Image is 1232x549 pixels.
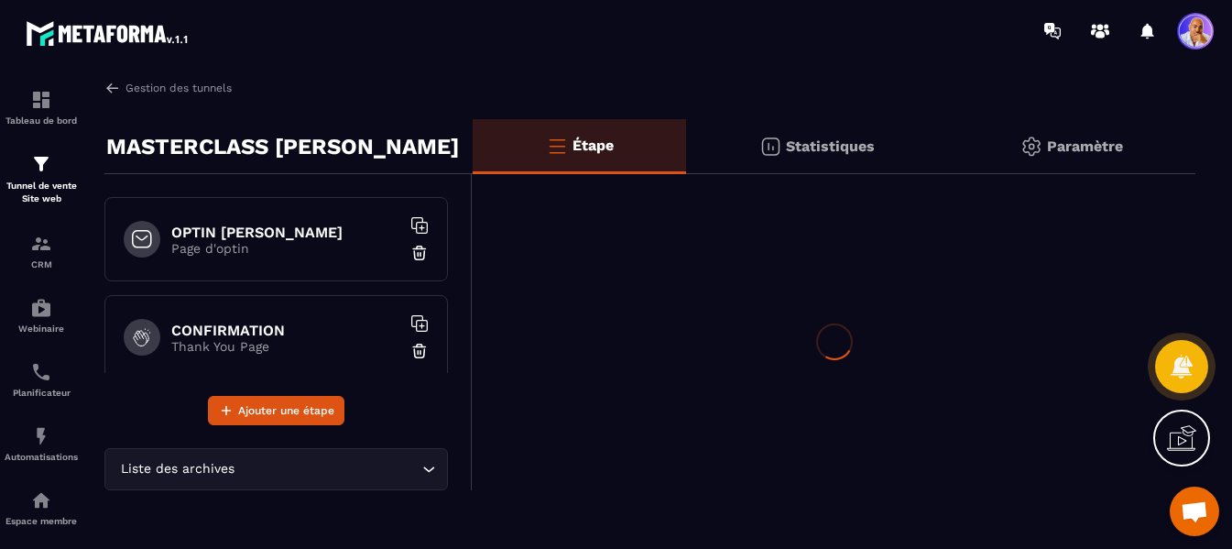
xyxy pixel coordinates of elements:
button: Ajouter une étape [208,396,344,425]
h6: CONFIRMATION [171,322,400,339]
p: MASTERCLASS [PERSON_NAME] [106,128,459,165]
div: Search for option [104,448,448,490]
p: Paramètre [1047,137,1123,155]
img: trash [410,342,429,360]
p: CRM [5,259,78,269]
p: Automatisations [5,452,78,462]
div: Ouvrir le chat [1170,487,1219,536]
p: Tunnel de vente Site web [5,180,78,205]
img: formation [30,233,52,255]
p: Planificateur [5,388,78,398]
img: setting-gr.5f69749f.svg [1020,136,1042,158]
a: Gestion des tunnels [104,80,232,96]
a: formationformationTunnel de vente Site web [5,139,78,219]
p: Page d'optin [171,241,400,256]
p: Statistiques [786,137,875,155]
img: formation [30,89,52,111]
p: Espace membre [5,516,78,526]
span: Liste des archives [116,459,238,479]
img: automations [30,425,52,447]
a: formationformationCRM [5,219,78,283]
img: automations [30,297,52,319]
a: automationsautomationsAutomatisations [5,412,78,476]
img: bars-o.4a397970.svg [546,135,568,157]
a: automationsautomationsEspace membre [5,476,78,540]
p: Webinaire [5,324,78,334]
a: automationsautomationsWebinaire [5,283,78,347]
img: arrow [104,80,121,96]
img: scheduler [30,361,52,383]
img: stats.20deebd0.svg [759,136,781,158]
a: schedulerschedulerPlanificateur [5,347,78,412]
img: logo [26,16,191,49]
p: Thank You Page [171,339,400,354]
a: formationformationTableau de bord [5,75,78,139]
p: Tableau de bord [5,115,78,126]
input: Search for option [238,459,418,479]
p: Étape [572,137,614,154]
img: trash [410,244,429,262]
img: formation [30,153,52,175]
span: Ajouter une étape [238,401,334,420]
h6: OPTIN [PERSON_NAME] [171,224,400,241]
img: automations [30,489,52,511]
